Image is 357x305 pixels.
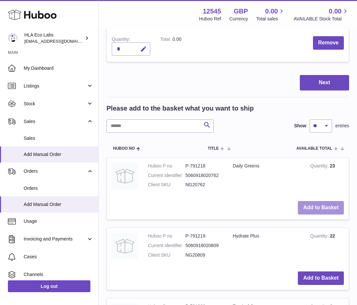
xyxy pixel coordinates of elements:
span: My Dashboard [24,65,93,71]
span: entries [335,123,349,129]
span: Add Manual Order [24,201,93,208]
dt: Current identifier [148,242,185,249]
a: 0.00 AVAILABLE Stock Total [294,7,349,22]
span: AVAILABLE Total [297,146,332,151]
span: Stock [24,101,86,107]
span: Channels [24,271,93,278]
dt: Huboo P no [148,233,185,239]
button: Remove [313,36,344,50]
button: Next [300,75,349,90]
dt: Huboo P no [148,163,185,169]
div: Huboo Ref [199,16,221,22]
a: 0.00 Total sales [256,7,285,22]
img: Daily Greens [112,163,138,189]
label: Total [160,37,172,43]
span: Total sales [256,16,285,22]
dd: NG20762 [185,182,223,188]
dd: P-791218 [185,163,223,169]
span: AVAILABLE Stock Total [294,16,349,22]
img: clinton@newgendirect.com [8,33,18,43]
button: Add to Basket [298,271,344,285]
span: Sales [24,135,93,141]
span: Sales [24,118,86,125]
dt: Client SKU [148,252,185,258]
strong: GBP [234,7,248,16]
span: Add Manual Order [24,151,93,158]
img: Hydrate Plus [112,233,138,259]
span: 0.00 [329,7,342,16]
label: Quantity [112,37,130,43]
span: Huboo no [113,146,135,151]
strong: 12545 [203,7,221,16]
label: Show [294,123,306,129]
td: 22 [305,228,349,267]
span: Invoicing and Payments [24,236,86,242]
span: 0.00 [173,37,181,42]
dd: 5060918020762 [185,172,223,179]
h2: Please add to the basket what you want to ship [107,104,254,113]
dd: 5060918020809 [185,242,223,249]
button: Add to Basket [298,201,344,215]
td: 23 [305,158,349,196]
dd: NG20809 [185,252,223,258]
dt: Current identifier [148,172,185,179]
span: Cases [24,254,93,260]
strong: Quantity [310,233,330,240]
span: Orders [24,185,93,191]
span: Title [208,146,219,151]
strong: Quantity [310,163,330,170]
span: Orders [24,168,86,174]
div: HLA Eco Labs [24,32,83,44]
dt: Client SKU [148,182,185,188]
dd: P-791219 [185,233,223,239]
span: [EMAIL_ADDRESS][DOMAIN_NAME] [24,38,97,44]
div: Currency [229,16,248,22]
span: Usage [24,218,93,224]
td: Daily Greens [228,158,305,196]
span: Listings [24,83,86,89]
td: Hydrate Plus [228,228,305,267]
span: 0.00 [265,7,278,16]
a: Log out [8,280,90,292]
